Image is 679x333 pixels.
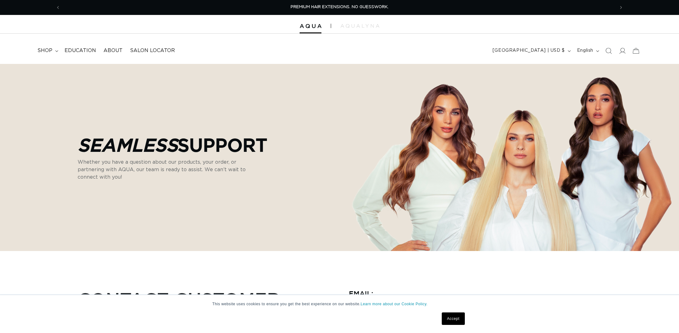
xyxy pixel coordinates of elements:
[442,312,465,325] a: Accept
[349,288,601,298] h3: Email:
[130,47,175,54] span: Salon Locator
[78,135,178,155] em: Seamless
[61,44,100,58] a: Education
[104,47,123,54] span: About
[78,288,330,331] h2: Contact Customer Support
[78,134,267,155] p: Support
[602,44,615,58] summary: Search
[300,24,321,28] img: Aqua Hair Extensions
[577,47,593,54] span: English
[614,2,628,13] button: Next announcement
[489,45,573,57] button: [GEOGRAPHIC_DATA] | USD $
[100,44,126,58] a: About
[573,45,602,57] button: English
[340,24,379,28] img: aqualyna.com
[493,47,565,54] span: [GEOGRAPHIC_DATA] | USD $
[212,301,467,307] p: This website uses cookies to ensure you get the best experience on our website.
[37,47,52,54] span: shop
[78,158,258,181] p: Whether you have a question about our products, your order, or partnering with AQUA, our team is ...
[126,44,179,58] a: Salon Locator
[291,5,388,9] span: PREMIUM HAIR EXTENSIONS. NO GUESSWORK.
[34,44,61,58] summary: shop
[51,2,65,13] button: Previous announcement
[65,47,96,54] span: Education
[361,302,428,306] a: Learn more about our Cookie Policy.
